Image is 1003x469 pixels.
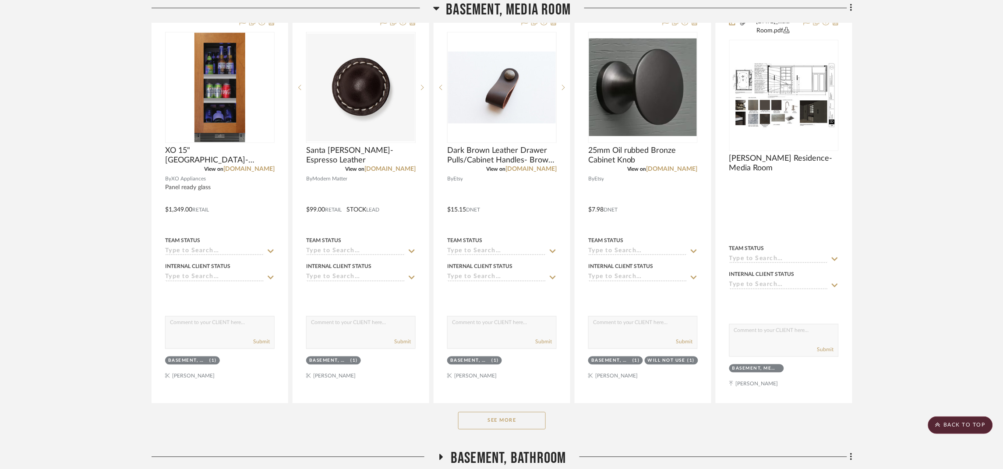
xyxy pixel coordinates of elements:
[306,262,371,270] div: Internal Client Status
[729,281,828,289] input: Type to Search…
[165,273,264,282] input: Type to Search…
[732,366,779,372] div: Basement, Media Room
[394,338,411,346] button: Submit
[648,358,685,364] div: Will NOT Use
[309,358,349,364] div: Basement, Media Room
[351,358,358,364] div: (1)
[458,412,546,430] button: See More
[447,262,512,270] div: Internal Client Status
[451,449,566,468] span: Basement, Bathroom
[210,358,217,364] div: (1)
[492,358,499,364] div: (1)
[447,273,546,282] input: Type to Search…
[688,358,695,364] div: (1)
[730,60,838,130] img: Linck Residence- Media Room
[194,33,245,142] img: XO 15" Beverage Center- XOU15BCGOR
[253,338,270,346] button: Submit
[306,146,416,165] span: Santa [PERSON_NAME]- Espresso Leather
[307,34,415,141] img: Santa Monica- Espresso Leather
[364,166,416,172] a: [DOMAIN_NAME]
[171,175,206,183] span: XO Appliances
[223,166,275,172] a: [DOMAIN_NAME]
[646,166,698,172] a: [DOMAIN_NAME]
[168,358,208,364] div: Basement, Media Room
[486,166,505,172] span: View on
[591,358,631,364] div: Basement, Media Room
[312,175,347,183] span: Modern Matter
[447,175,453,183] span: By
[676,338,693,346] button: Submit
[453,175,463,183] span: Etsy
[447,146,557,165] span: Dark Brown Leather Drawer Pulls/Cabinet Handles- Brown and Matte Silver
[588,175,594,183] span: By
[588,236,623,244] div: Team Status
[306,236,341,244] div: Team Status
[204,166,223,172] span: View on
[748,17,798,35] button: [DATE]_...dia Room.pdf
[729,244,764,252] div: Team Status
[345,166,364,172] span: View on
[165,236,200,244] div: Team Status
[588,146,698,165] span: 25mm Oil rubbed Bronze Cabinet Knob
[306,273,405,282] input: Type to Search…
[306,247,405,256] input: Type to Search…
[165,146,275,165] span: XO 15" [GEOGRAPHIC_DATA]- XOU15BCGOR
[729,270,795,278] div: Internal Client Status
[447,247,546,256] input: Type to Search…
[448,52,556,123] img: Dark Brown Leather Drawer Pulls/Cabinet Handles- Brown and Matte Silver
[306,175,312,183] span: By
[535,338,552,346] button: Submit
[588,262,653,270] div: Internal Client Status
[505,166,557,172] a: [DOMAIN_NAME]
[450,358,490,364] div: Basement, Media Room
[729,154,839,173] span: [PERSON_NAME] Residence- Media Room
[165,247,264,256] input: Type to Search…
[627,166,646,172] span: View on
[928,416,993,434] scroll-to-top-button: BACK TO TOP
[588,273,687,282] input: Type to Search…
[165,175,171,183] span: By
[633,358,640,364] div: (1)
[594,175,604,183] span: Etsy
[729,255,828,264] input: Type to Search…
[817,346,834,354] button: Submit
[588,247,687,256] input: Type to Search…
[165,262,230,270] div: Internal Client Status
[589,39,697,136] img: 25mm Oil rubbed Bronze Cabinet Knob
[447,236,482,244] div: Team Status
